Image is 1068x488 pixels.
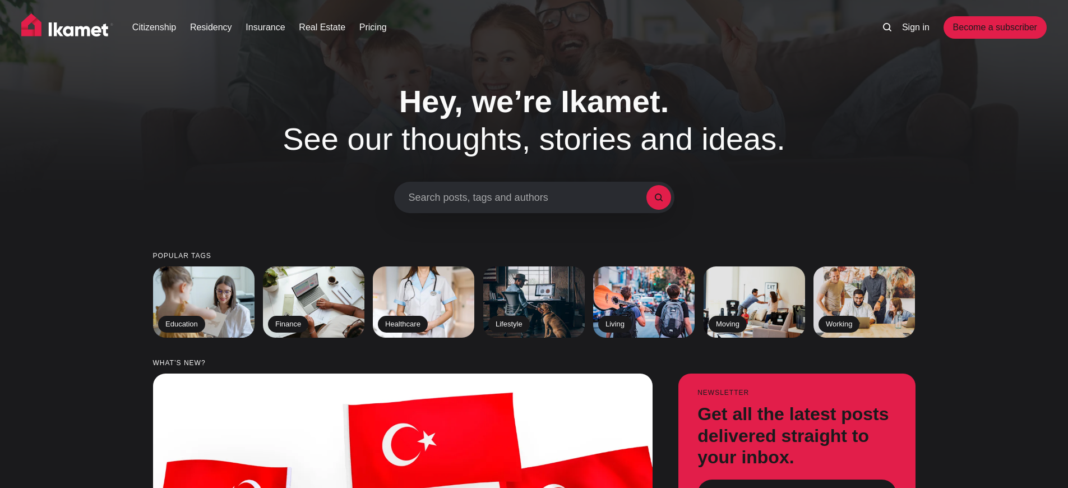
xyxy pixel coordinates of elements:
[593,266,695,338] a: Living
[153,252,916,260] small: Popular tags
[248,82,820,158] h1: See our thoughts, stories and ideas.
[819,316,859,333] h2: Working
[697,404,896,468] h3: Get all the latest posts delivered straight to your inbox.
[409,192,646,204] span: Search posts, tags and authors
[246,21,285,34] a: Insurance
[378,316,428,333] h2: Healthcare
[483,266,585,338] a: Lifestyle
[598,316,632,333] h2: Living
[704,266,805,338] a: Moving
[399,84,669,119] span: Hey, we’re Ikamet.
[944,16,1047,39] a: Become a subscriber
[373,266,474,338] a: Healthcare
[153,266,255,338] a: Education
[488,316,530,333] h2: Lifestyle
[132,21,176,34] a: Citizenship
[359,21,387,34] a: Pricing
[709,316,747,333] h2: Moving
[21,13,113,42] img: Ikamet home
[153,360,916,367] small: What’s new?
[902,21,930,34] a: Sign in
[268,316,308,333] h2: Finance
[697,389,896,397] small: Newsletter
[263,266,364,338] a: Finance
[813,266,915,338] a: Working
[299,21,345,34] a: Real Estate
[190,21,232,34] a: Residency
[158,316,205,333] h2: Education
